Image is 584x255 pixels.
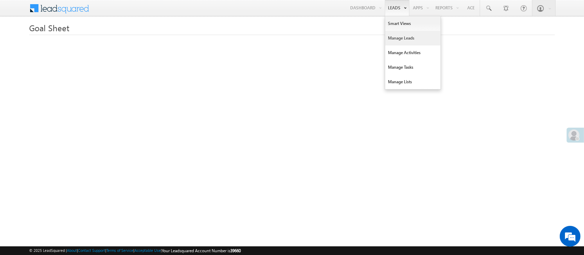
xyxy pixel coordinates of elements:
[162,248,241,253] span: Your Leadsquared Account Number is
[78,248,105,253] a: Contact Support
[94,201,126,210] em: Start Chat
[106,248,133,253] a: Terms of Service
[134,248,161,253] a: Acceptable Use
[9,64,126,195] textarea: Type your message and hit 'Enter'
[12,36,29,45] img: d_60004797649_company_0_60004797649
[29,247,241,254] span: © 2025 LeadSquared | | | | |
[385,16,441,31] a: Smart Views
[385,60,441,75] a: Manage Tasks
[385,75,441,89] a: Manage Lists
[67,248,77,253] a: About
[385,45,441,60] a: Manage Activities
[230,248,241,253] span: 39660
[385,31,441,45] a: Manage Leads
[36,36,116,45] div: Chat with us now
[29,22,69,33] span: Goal Sheet
[114,3,130,20] div: Minimize live chat window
